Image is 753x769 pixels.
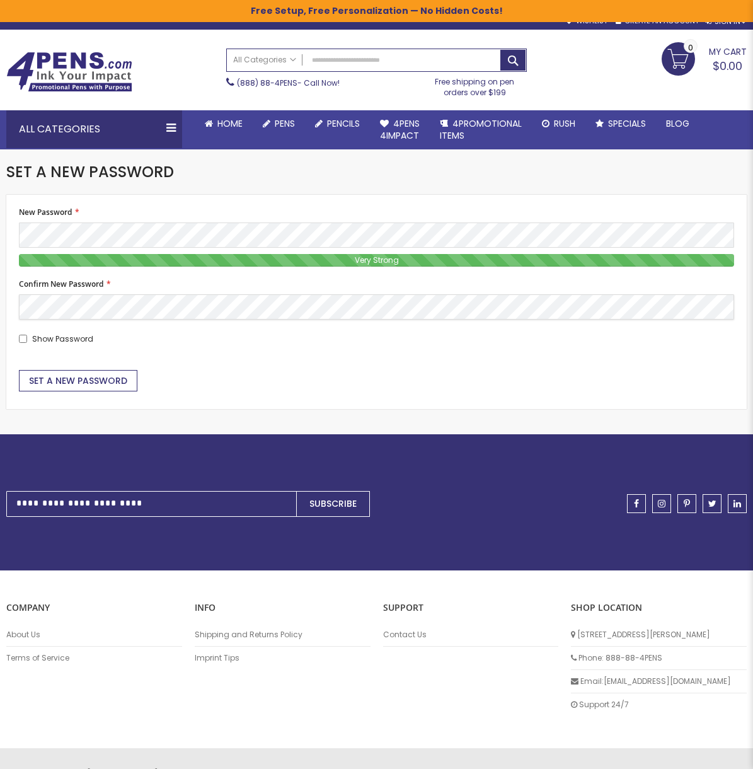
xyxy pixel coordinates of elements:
div: All Categories [6,110,182,148]
p: SHOP LOCATION [571,602,747,614]
span: pinterest [684,499,690,508]
span: Set a New Password [29,374,127,387]
a: Pens [253,110,305,137]
a: Blog [656,110,699,137]
a: pinterest [677,494,696,513]
span: 0 [688,42,693,54]
span: Set a New Password [6,161,174,182]
a: instagram [652,494,671,513]
a: Create an Account [616,16,699,26]
a: Home [195,110,253,137]
span: All Categories [233,55,296,65]
a: Shipping and Returns Policy [195,630,371,640]
div: Free shipping on pen orders over $199 [422,72,527,97]
span: Confirm New Password [19,279,103,289]
span: 4Pens 4impact [380,117,420,142]
li: Support 24/7 [571,693,747,716]
p: Support [383,602,559,614]
a: Specials [585,110,656,137]
span: facebook [634,499,639,508]
span: Very Strong [352,255,402,265]
iframe: Google Customer Reviews [649,735,753,769]
li: Email: [EMAIL_ADDRESS][DOMAIN_NAME] [571,670,747,693]
span: Pencils [327,117,360,130]
a: $0.00 0 [662,42,747,74]
a: All Categories [227,49,302,70]
a: Wishlist [565,16,607,26]
a: Pencils [305,110,370,137]
a: 4PROMOTIONALITEMS [430,110,532,149]
span: Rush [554,117,575,130]
span: Blog [666,117,689,130]
span: Show Password [32,333,93,344]
span: $0.00 [713,58,742,74]
span: linkedin [733,499,741,508]
button: Subscribe [296,491,370,517]
a: Contact Us [383,630,559,640]
div: Password Strength: [19,254,734,267]
img: 4Pens Custom Pens and Promotional Products [6,52,132,92]
a: Terms of Service [6,653,182,663]
li: Phone: 888-88-4PENS [571,647,747,670]
span: instagram [658,499,665,508]
a: linkedin [728,494,747,513]
a: Rush [532,110,585,137]
span: Specials [608,117,646,130]
p: INFO [195,602,371,614]
a: Imprint Tips [195,653,371,663]
li: [STREET_ADDRESS][PERSON_NAME] [571,623,747,647]
span: 4PROMOTIONAL ITEMS [440,117,522,142]
span: Home [217,117,243,130]
span: Subscribe [309,497,357,510]
span: twitter [708,499,716,508]
a: 4Pens4impact [370,110,430,149]
div: Sign In [705,17,747,26]
p: COMPANY [6,602,182,614]
a: (888) 88-4PENS [237,78,297,88]
a: twitter [703,494,721,513]
span: Pens [275,117,295,130]
a: About Us [6,630,182,640]
button: Set a New Password [19,370,137,392]
span: New Password [19,207,72,217]
a: facebook [627,494,646,513]
span: - Call Now! [237,78,340,88]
